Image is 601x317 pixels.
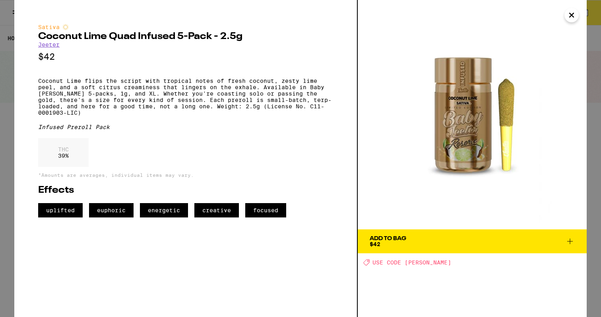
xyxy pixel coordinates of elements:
[62,24,69,30] img: sativaColor.svg
[140,203,188,217] span: energetic
[58,146,69,153] p: THC
[370,241,380,247] span: $42
[245,203,286,217] span: focused
[38,32,333,41] h2: Coconut Lime Quad Infused 5-Pack - 2.5g
[38,124,333,130] div: Infused Preroll Pack
[372,259,451,266] span: USE CODE [PERSON_NAME]
[564,8,579,22] button: Close
[38,172,333,178] p: *Amounts are averages, individual items may vary.
[38,41,60,48] a: Jeeter
[358,229,587,253] button: Add To Bag$42
[89,203,134,217] span: euphoric
[38,138,89,167] div: 39 %
[38,186,333,195] h2: Effects
[38,52,333,62] p: $42
[38,203,83,217] span: uplifted
[38,78,333,116] p: Coconut Lime flips the script with tropical notes of fresh coconut, zesty lime peel, and a soft c...
[370,236,406,241] div: Add To Bag
[38,24,333,30] div: Sativa
[5,6,57,12] span: Hi. Need any help?
[194,203,239,217] span: creative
